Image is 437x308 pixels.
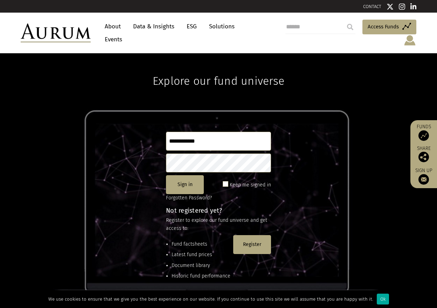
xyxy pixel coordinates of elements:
img: Instagram icon [399,3,405,10]
button: Sign in [166,175,204,194]
a: CONTACT [363,4,381,9]
input: Submit [343,20,357,34]
img: Share this post [418,152,429,162]
label: Keep me signed in [230,180,271,189]
a: Solutions [206,20,238,33]
img: Sign up to our newsletter [418,174,429,185]
h4: Not registered yet? [166,207,271,214]
li: Latest fund prices [172,251,230,259]
img: Aurum [21,23,91,42]
a: Events [101,33,122,46]
li: Document library [172,262,230,269]
a: About [101,20,124,33]
h1: Explore our fund universe [153,53,284,88]
li: Historic fund performance [172,272,230,280]
a: Data & Insights [130,20,178,33]
div: Share [414,146,433,162]
img: account-icon.svg [403,34,416,46]
p: Register to explore our fund universe and get access to: [166,217,271,232]
a: Access Funds [362,20,416,34]
div: Ok [377,294,389,304]
a: Funds [414,124,433,141]
a: ESG [183,20,200,33]
span: Access Funds [368,22,399,31]
li: Fund factsheets [172,240,230,248]
img: Linkedin icon [410,3,417,10]
img: Access Funds [418,130,429,141]
img: Twitter icon [387,3,394,10]
a: Sign up [414,167,433,185]
button: Register [233,235,271,254]
a: Forgotten Password? [166,195,212,201]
